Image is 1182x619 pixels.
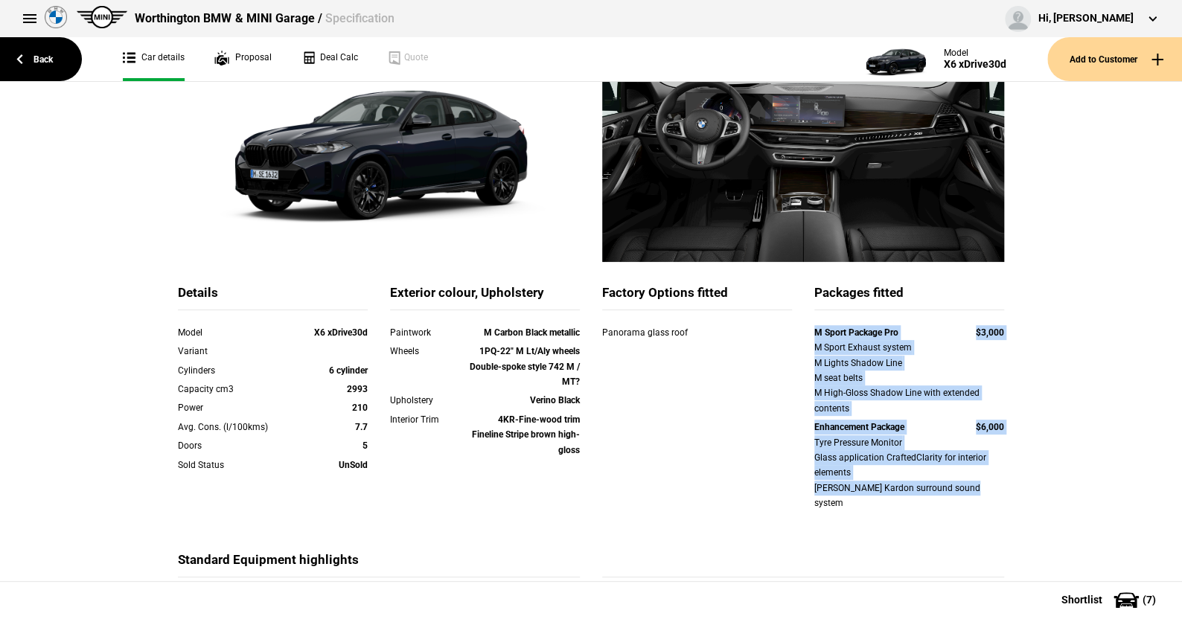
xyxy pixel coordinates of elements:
strong: 5 [362,440,368,451]
span: Shortlist [1061,594,1102,605]
div: Packages fitted [814,284,1004,310]
div: Variant [178,344,292,359]
div: Exterior colour, Upholstery [390,284,580,310]
strong: $3,000 [976,327,1004,338]
span: Specification [325,11,394,25]
div: Details [178,284,368,310]
strong: UnSold [339,460,368,470]
img: bmw.png [45,6,67,28]
div: Model [944,48,1006,58]
div: Panorama glass roof [602,325,735,340]
strong: 1PQ-22" M Lt/Aly wheels Double-spoke style 742 M / MT? [470,346,580,387]
strong: $6,000 [976,422,1004,432]
strong: X6 xDrive30d [314,327,368,338]
div: Capacity cm3 [178,382,292,397]
div: Doors [178,438,292,453]
strong: Enhancement Package [814,422,904,432]
a: Deal Calc [301,37,358,81]
strong: M Carbon Black metallic [484,327,580,338]
a: Proposal [214,37,272,81]
strong: 2993 [347,384,368,394]
div: Avg. Cons. (l/100kms) [178,420,292,434]
div: Power [178,400,292,415]
strong: 210 [352,402,368,413]
strong: 7.7 [355,422,368,432]
div: M Sport Exhaust system M Lights Shadow Line M seat belts M High-Gloss Shadow Line with extended c... [814,340,1004,416]
div: Cylinders [178,363,292,378]
strong: Verino Black [530,395,580,405]
div: Hi, [PERSON_NAME] [1038,11,1134,26]
div: Worthington BMW & MINI Garage / [135,10,394,27]
strong: M Sport Package Pro [814,327,898,338]
div: Tyre Pressure Monitor Glass application CraftedClarity for interior elements [PERSON_NAME] Kardon... [814,435,1004,511]
button: Add to Customer [1047,37,1182,81]
div: Sold Status [178,458,292,472]
div: Model [178,325,292,340]
a: Car details [123,37,185,81]
span: ( 7 ) [1143,594,1156,605]
div: Upholstery [390,393,466,408]
div: Factory Options fitted [602,284,792,310]
strong: 6 cylinder [329,365,368,376]
div: Interior Trim [390,412,466,427]
div: Wheels [390,344,466,359]
div: Paintwork [390,325,466,340]
div: X6 xDrive30d [944,58,1006,71]
button: Shortlist(7) [1039,581,1182,618]
strong: 4KR-Fine-wood trim Fineline Stripe brown high-gloss [472,414,580,455]
img: mini.png [77,6,127,28]
div: Standard Equipment highlights [178,551,580,577]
